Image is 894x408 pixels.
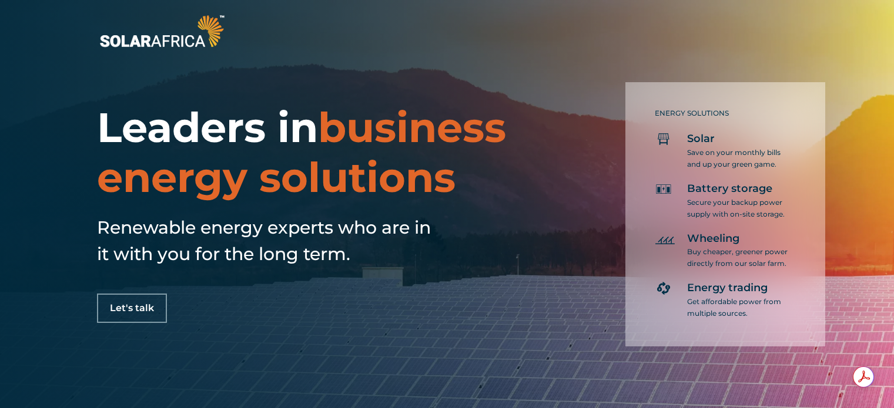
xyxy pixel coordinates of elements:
p: Buy cheaper, greener power directly from our solar farm. [687,246,790,269]
h5: Renewable energy experts who are in it with you for the long term. [97,214,438,267]
p: Get affordable power from multiple sources. [687,296,790,319]
span: business energy solutions [97,102,506,203]
p: Secure your backup power supply with on-site storage. [687,197,790,220]
span: Battery storage [687,182,772,196]
p: Save on your monthly bills and up your green game. [687,147,790,170]
h5: ENERGY SOLUTIONS [655,109,790,117]
span: Wheeling [687,232,739,246]
span: Solar [687,132,715,146]
a: Let's talk [97,294,167,323]
span: Let's talk [110,304,154,313]
span: Energy trading [687,281,768,295]
h1: Leaders in [97,103,524,203]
